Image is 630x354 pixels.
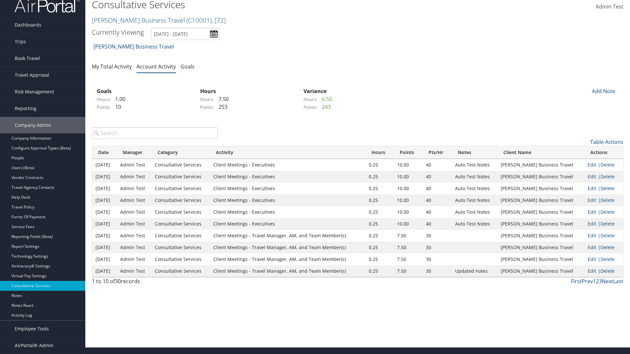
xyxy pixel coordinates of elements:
td: 30 [423,242,452,253]
td: Updated notes [452,265,497,277]
td: 0.25 [366,171,394,183]
td: | [584,242,623,253]
a: Edit [588,232,596,239]
td: 0.25 [366,206,394,218]
h3: Currently Viewing [92,28,144,37]
a: [PERSON_NAME] Business Travel [92,16,226,25]
label: Hours: [97,96,111,103]
td: 0.25 [366,265,394,277]
td: Admin Test [117,159,152,171]
a: Delete [600,221,615,227]
td: [DATE] [92,206,117,218]
th: Points [394,146,423,159]
td: | [584,218,623,230]
td: Client Meetings - Executives [210,218,366,230]
td: | [584,159,623,171]
td: [DATE] [92,218,117,230]
td: [DATE] [92,242,117,253]
span: 30 [115,278,121,285]
a: 1 [593,278,596,285]
td: Consultative Services [152,206,210,218]
a: Delete [600,268,615,274]
th: Manager: activate to sort column ascending [117,146,152,159]
td: [DATE] [92,183,117,194]
td: 0.25 [366,230,394,242]
a: 3 [599,278,602,285]
td: 10.00 [394,218,423,230]
td: [PERSON_NAME] Business Travel [497,218,584,230]
a: Prev [582,278,593,285]
a: Account Activity [136,63,176,70]
a: Edit [588,256,596,262]
td: Consultative Services [152,194,210,206]
a: Delete [600,244,615,250]
td: | [584,171,623,183]
td: Auto Test Notes [452,171,497,183]
td: [DATE] [92,171,117,183]
td: Admin Test [117,242,152,253]
a: Edit [588,185,596,191]
th: Hours [366,146,394,159]
td: Auto Test Notes [452,194,497,206]
td: 0.25 [366,218,394,230]
td: Client Meetings - Travel Manager, AM, and Team Member(s) [210,230,366,242]
td: Client Meetings - Executives [210,206,366,218]
td: [PERSON_NAME] Business Travel [497,159,584,171]
td: Admin Test [117,218,152,230]
a: Delete [600,185,615,191]
label: Points: [97,104,111,110]
td: 40 [423,194,452,206]
span: , [ 72 ] [212,16,226,25]
td: [PERSON_NAME] Business Travel [497,171,584,183]
td: 40 [423,218,452,230]
td: Admin Test [117,253,152,265]
a: Edit [588,244,596,250]
td: 40 [423,183,452,194]
span: Company Admin [15,117,51,133]
td: [PERSON_NAME] Business Travel [497,206,584,218]
th: Client Name [497,146,584,159]
span: AirPortal® Admin [15,337,53,354]
td: 30 [423,230,452,242]
td: 0.25 [366,159,394,171]
td: Auto Test Notes [452,183,497,194]
th: Notes [452,146,497,159]
td: [PERSON_NAME] Business Travel [497,230,584,242]
span: Risk Management [15,84,54,100]
td: Admin Test [117,194,152,206]
a: Delete [600,173,615,180]
td: 10.00 [394,159,423,171]
td: | [584,194,623,206]
th: Activity: activate to sort column ascending [210,146,366,159]
td: 40 [423,171,452,183]
td: Consultative Services [152,218,210,230]
span: 243 [319,103,331,110]
label: Hours: [200,96,214,103]
td: [DATE] [92,230,117,242]
a: 2 [596,278,599,285]
td: Client Meetings - Executives [210,194,366,206]
label: Points: [304,104,317,110]
td: [DATE] [92,265,117,277]
th: Date: activate to sort column ascending [92,146,117,159]
td: 40 [423,159,452,171]
td: [DATE] [92,159,117,171]
span: 7.50 [215,95,229,103]
td: Auto Test Notes [452,159,497,171]
td: [PERSON_NAME] Business Travel [497,242,584,253]
span: 10 [112,103,121,110]
td: | [584,230,623,242]
td: [DATE] [92,253,117,265]
a: Edit [588,197,596,203]
a: [PERSON_NAME] Business Travel [94,40,174,53]
div: 1 to 10 of records [92,277,218,288]
span: Book Travel [15,50,40,67]
td: Client Meetings - Travel Manager, AM, and Team Member(s) [210,265,366,277]
td: Consultative Services [152,253,210,265]
a: My Total Activity [92,63,132,70]
input: Search [92,127,218,139]
td: [PERSON_NAME] Business Travel [497,183,584,194]
td: 7.50 [394,265,423,277]
span: 253 [215,103,227,110]
td: 40 [423,206,452,218]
